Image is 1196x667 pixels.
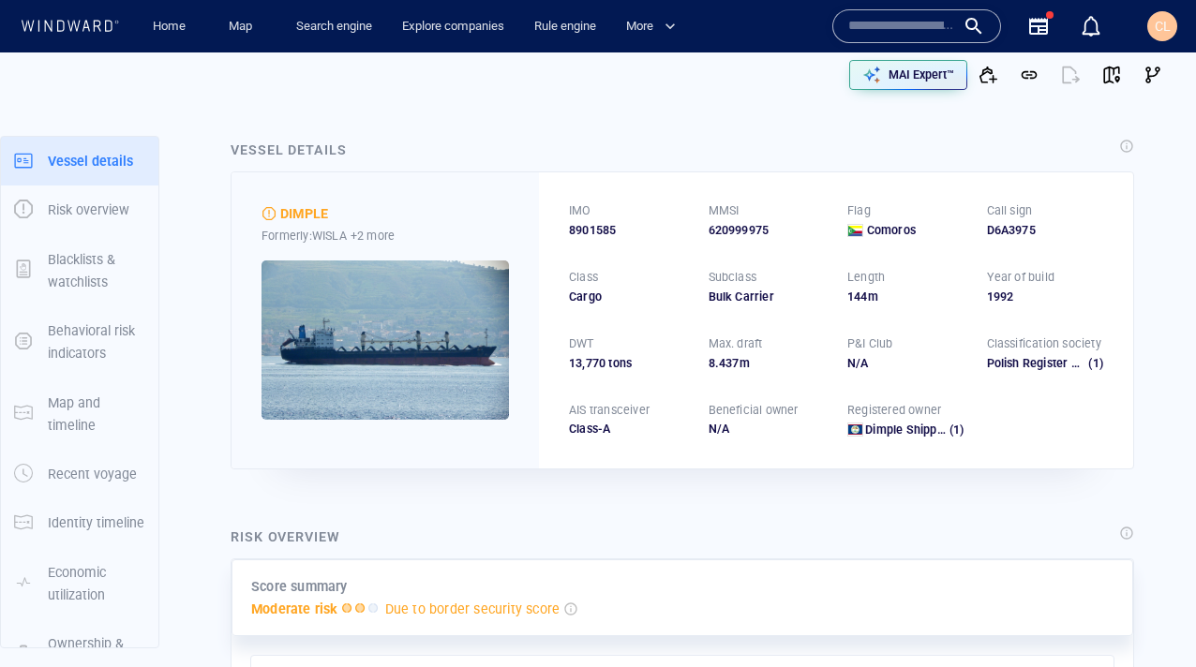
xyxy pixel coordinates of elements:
span: 437 [719,356,740,370]
p: Vessel details [48,150,133,172]
button: Visual Link Analysis [1132,54,1174,96]
span: (1) [1085,355,1103,372]
span: N/A [709,422,730,436]
div: Moderate risk due to smuggling related indicators [262,207,277,220]
p: Call sign [987,202,1033,219]
span: 8901585 [569,222,616,239]
a: Search engine [289,10,380,43]
div: 1992 [987,289,1104,305]
a: Vessel details [1,151,158,169]
button: Risk overview [1,185,158,234]
p: Behavioral risk indicators [48,319,145,365]
p: Due to border security score [385,598,561,620]
span: Class-A [569,422,610,436]
p: +2 more [351,226,395,245]
div: D6A3975 [987,222,1104,239]
span: (1) [947,422,964,438]
button: Blacklists & watchlists [1,235,158,307]
p: Registered owner [847,402,941,419]
span: 144 [847,289,868,304]
span: 8 [709,356,715,370]
p: P&I Club [847,335,893,352]
p: Beneficial owner [709,402,799,419]
p: MMSI [709,202,740,219]
p: Blacklists & watchlists [48,248,145,294]
button: Behavioral risk indicators [1,306,158,378]
p: Classification society [987,335,1101,352]
button: Vessel details [1,137,158,185]
a: Explore companies [395,10,512,43]
span: CL [1155,19,1171,34]
p: Identity timeline [48,511,144,534]
div: DIMPLE [280,202,328,225]
p: Recent voyage [48,463,137,485]
p: Moderate risk [251,598,338,620]
button: Map [214,10,274,43]
a: Identity timeline [1,513,158,531]
a: Home [145,10,193,43]
button: Home [139,10,199,43]
a: Map [221,10,266,43]
span: More [626,16,676,37]
a: Map and timeline [1,404,158,422]
button: More [619,10,692,43]
p: Max. draft [709,335,763,352]
p: Economic utilization [48,561,145,607]
span: Dimple Shipping Co Llc [865,422,990,437]
button: Map and timeline [1,378,158,451]
a: Risk overview [1,200,158,218]
div: 620999975 [709,222,826,239]
a: Dimple Shipping Co Llc (1) [865,422,964,438]
div: N/A [847,355,964,372]
p: Class [569,269,598,286]
p: MAI Expert™ [889,67,954,83]
span: Comoros [867,222,916,239]
p: DWT [569,335,594,352]
div: Risk overview [231,526,340,548]
button: CL [1144,7,1181,45]
div: 13,770 tons [569,355,686,372]
span: m [868,289,878,304]
a: Blacklists & watchlists [1,260,158,278]
img: 5905c347d548704c81b04438_0 [262,260,509,420]
button: Recent voyage [1,450,158,498]
p: Risk overview [48,199,129,221]
button: MAI Expert™ [849,60,967,90]
button: Get link [1009,54,1050,96]
iframe: Chat [1116,583,1182,653]
p: Year of build [987,269,1055,286]
p: Flag [847,202,871,219]
a: Recent voyage [1,465,158,482]
div: Formerly: WISLA [262,226,509,245]
button: Identity timeline [1,498,158,547]
span: . [715,356,719,370]
a: Behavioral risk indicators [1,333,158,350]
a: Economic utilization [1,573,158,591]
p: Subclass [709,269,757,286]
p: Map and timeline [48,392,145,437]
div: Notification center [1080,15,1102,37]
p: AIS transceiver [569,402,650,419]
div: Polish Register of Shipping [987,355,1104,372]
span: m [740,356,750,370]
a: Ownership & management [1,645,158,663]
button: View on map [1091,54,1132,96]
div: Vessel details [231,139,347,161]
p: IMO [569,202,591,219]
div: Polish Register of Shipping [987,355,1086,372]
button: Add to vessel list [967,54,1009,96]
button: Economic utilization [1,548,158,620]
p: Length [847,269,885,286]
a: Rule engine [527,10,604,43]
div: Cargo [569,289,686,305]
div: Bulk Carrier [709,289,826,305]
p: Score summary [251,575,348,598]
